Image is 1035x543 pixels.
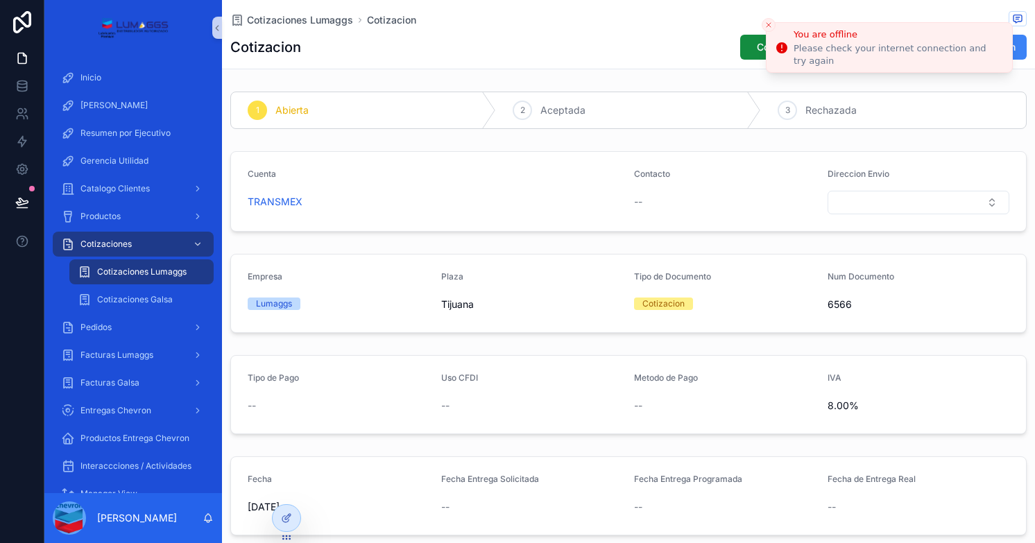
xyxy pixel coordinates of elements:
[828,169,889,179] span: Direccion Envio
[53,398,214,423] a: Entregas Chevron
[828,191,1010,214] button: Select Button
[53,204,214,229] a: Productos
[520,105,525,116] span: 2
[230,13,353,27] a: Cotizaciones Lumaggs
[367,13,416,27] a: Cotizacion
[80,128,171,139] span: Resumen por Ejecutivo
[53,148,214,173] a: Gerencia Utilidad
[275,103,309,117] span: Abierta
[441,298,474,311] span: Tijuana
[256,105,259,116] span: 1
[44,55,222,493] div: scrollable content
[69,287,214,312] a: Cotizaciones Galsa
[80,322,112,333] span: Pedidos
[80,183,150,194] span: Catalogo Clientes
[248,399,256,413] span: --
[828,372,841,383] span: IVA
[441,399,450,413] span: --
[794,28,1001,42] div: You are offline
[53,315,214,340] a: Pedidos
[97,294,173,305] span: Cotizaciones Galsa
[97,266,187,277] span: Cotizaciones Lumaggs
[740,35,903,60] button: Convertir en Pedido de Venta
[634,372,698,383] span: Metodo de Pago
[634,399,642,413] span: --
[794,42,1001,67] div: Please check your internet connection and try again
[53,481,214,506] a: Manager View
[540,103,585,117] span: Aceptada
[97,511,177,525] p: [PERSON_NAME]
[53,454,214,479] a: Interaccciones / Actividades
[53,343,214,368] a: Facturas Lumaggs
[805,103,857,117] span: Rechazada
[248,500,430,514] span: [DATE]
[69,259,214,284] a: Cotizaciones Lumaggs
[441,474,539,484] span: Fecha Entrega Solicitada
[785,105,790,116] span: 3
[247,13,353,27] span: Cotizaciones Lumaggs
[230,37,301,57] h1: Cotizacion
[80,100,148,111] span: [PERSON_NAME]
[53,65,214,90] a: Inicio
[80,377,139,388] span: Facturas Galsa
[441,372,478,383] span: Uso CFDI
[80,155,148,166] span: Gerencia Utilidad
[80,72,101,83] span: Inicio
[80,433,189,444] span: Productos Entrega Chevron
[828,500,836,514] span: --
[828,271,894,282] span: Num Documento
[634,474,742,484] span: Fecha Entrega Programada
[828,399,1010,413] span: 8.00%
[441,500,450,514] span: --
[80,460,191,472] span: Interaccciones / Actividades
[634,169,670,179] span: Contacto
[828,474,916,484] span: Fecha de Entrega Real
[762,18,776,32] button: Close toast
[634,500,642,514] span: --
[248,195,302,209] a: TRANSMEX
[80,350,153,361] span: Facturas Lumaggs
[80,239,132,250] span: Cotizaciones
[53,232,214,257] a: Cotizaciones
[828,298,1010,311] span: 6566
[53,370,214,395] a: Facturas Galsa
[634,195,642,209] span: --
[248,271,282,282] span: Empresa
[80,488,137,499] span: Manager View
[80,211,121,222] span: Productos
[53,93,214,118] a: [PERSON_NAME]
[256,298,292,310] div: Lumaggs
[53,426,214,451] a: Productos Entrega Chevron
[642,298,685,310] div: Cotizacion
[441,271,463,282] span: Plaza
[634,271,711,282] span: Tipo de Documento
[757,40,892,54] span: Convertir en Pedido de Venta
[98,17,168,39] img: App logo
[248,372,299,383] span: Tipo de Pago
[248,474,272,484] span: Fecha
[248,169,276,179] span: Cuenta
[80,405,151,416] span: Entregas Chevron
[53,176,214,201] a: Catalogo Clientes
[53,121,214,146] a: Resumen por Ejecutivo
